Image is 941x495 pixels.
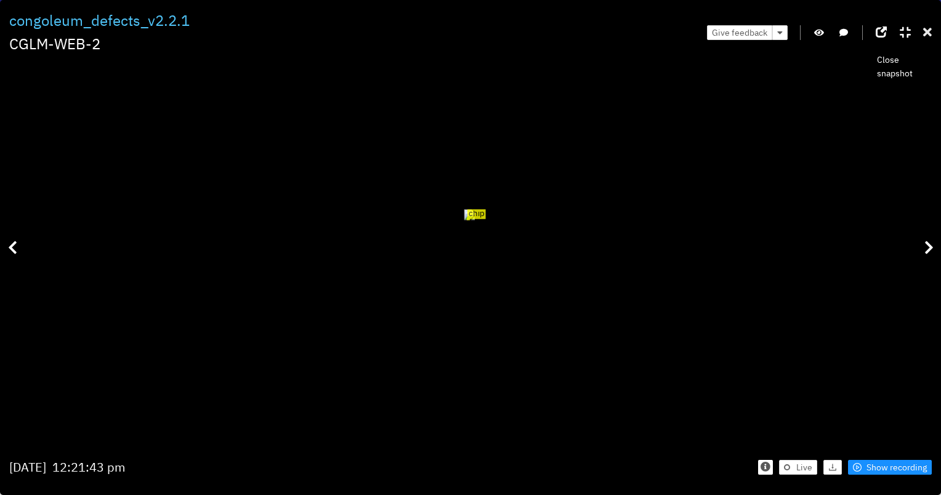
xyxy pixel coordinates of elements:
[823,460,842,475] button: download
[828,463,837,473] span: download
[467,209,486,219] span: chip
[712,26,767,39] span: Give feedback
[848,460,932,475] button: play-circleShow recording
[866,461,927,474] span: Show recording
[52,457,125,477] div: 12:21:43 pm
[779,460,817,475] button: Live
[9,9,190,33] div: congoleum_defects_v2.2.1
[9,33,190,56] div: CGLM-WEB-2
[9,457,46,477] div: [DATE]
[707,25,772,40] button: Give feedback
[853,463,862,473] span: play-circle
[796,461,812,474] span: Live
